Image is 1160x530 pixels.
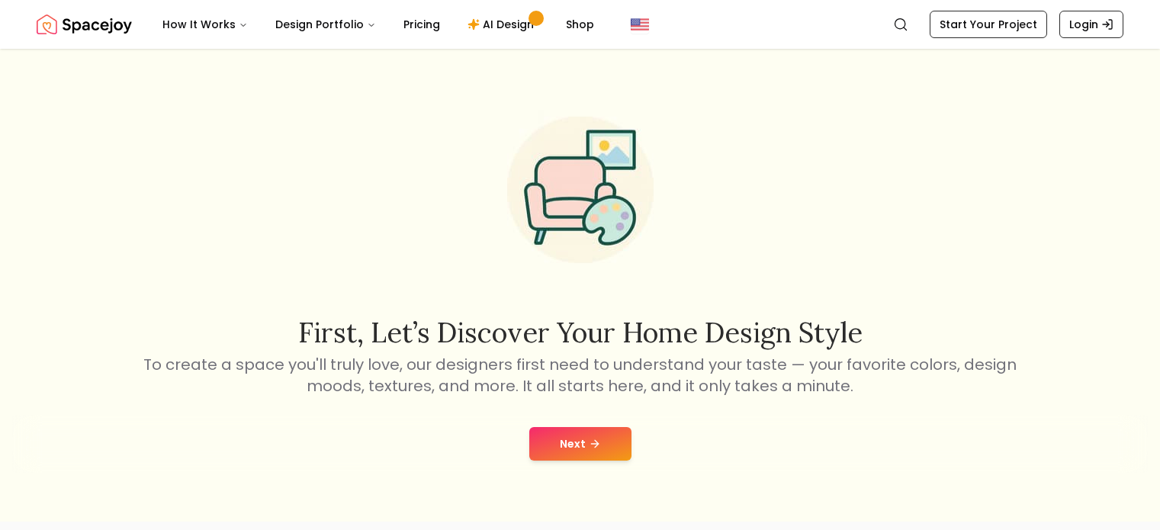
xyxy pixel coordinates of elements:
[141,354,1020,397] p: To create a space you'll truly love, our designers first need to understand your taste — your fav...
[141,317,1020,348] h2: First, let’s discover your home design style
[529,427,631,461] button: Next
[150,9,260,40] button: How It Works
[37,9,132,40] img: Spacejoy Logo
[455,9,551,40] a: AI Design
[37,9,132,40] a: Spacejoy
[483,92,678,287] img: Start Style Quiz Illustration
[1059,11,1123,38] a: Login
[631,15,649,34] img: United States
[391,9,452,40] a: Pricing
[263,9,388,40] button: Design Portfolio
[150,9,606,40] nav: Main
[930,11,1047,38] a: Start Your Project
[554,9,606,40] a: Shop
